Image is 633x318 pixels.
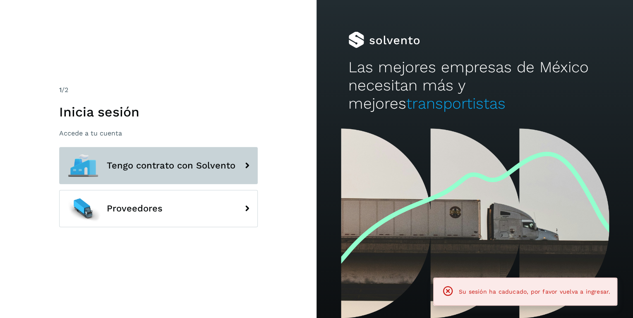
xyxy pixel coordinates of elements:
h1: Inicia sesión [59,104,258,120]
span: 1 [59,86,62,94]
p: Accede a tu cuenta [59,129,258,137]
span: Tengo contrato con Solvento [107,161,235,171]
button: Tengo contrato con Solvento [59,147,258,184]
span: Proveedores [107,204,163,214]
button: Proveedores [59,190,258,227]
span: Su sesión ha caducado, por favor vuelva a ingresar. [459,288,610,295]
div: /2 [59,85,258,95]
h2: Las mejores empresas de México necesitan más y mejores [348,58,602,113]
span: transportistas [406,95,506,112]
